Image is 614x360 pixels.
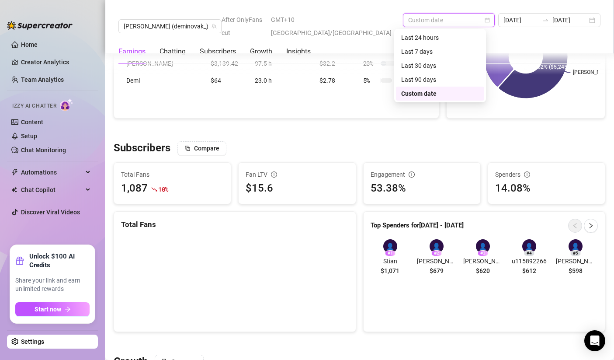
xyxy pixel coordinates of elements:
div: # 2 [431,250,442,256]
div: 👤 [522,239,536,253]
span: $1,071 [381,266,399,276]
a: Settings [21,338,44,345]
button: Start nowarrow-right [15,302,90,316]
div: Fan LTV [246,170,348,179]
article: Top Spenders for [DATE] - [DATE] [371,220,464,231]
span: u115892266 [510,256,549,266]
span: [PERSON_NAME] [463,256,503,266]
span: Compare [194,145,219,152]
div: Custom date [401,89,479,98]
span: Stian [371,256,410,266]
span: arrow-right [65,306,71,312]
td: 23.0 h [250,72,314,89]
span: team [212,24,217,29]
div: 👤 [430,239,444,253]
span: to [542,17,549,24]
div: Earnings [118,46,146,57]
span: After OnlyFans cut [222,13,266,39]
span: Automations [21,165,83,179]
td: $2.78 [314,72,358,89]
span: info-circle [524,171,530,178]
span: gift [15,256,24,265]
span: Start now [35,306,61,313]
img: logo-BBDzfeDw.svg [7,21,73,30]
input: Start date [503,15,538,25]
div: Insights [286,46,311,57]
div: 14.08% [495,180,598,197]
div: # 1 [385,250,395,256]
span: thunderbolt [11,169,18,176]
span: GMT+10 [GEOGRAPHIC_DATA]/[GEOGRAPHIC_DATA] [271,13,398,39]
span: Custom date [408,14,489,27]
div: 1,087 [121,180,148,197]
span: 10 % [158,185,168,193]
a: Setup [21,133,37,140]
div: Last 30 days [401,61,479,70]
td: $64 [205,72,250,89]
span: block [184,145,191,151]
div: Engagement [371,170,473,179]
span: Chat Copilot [21,183,83,197]
td: Demi [121,72,205,89]
div: Total Fans [121,219,349,231]
div: 👤 [569,239,583,253]
div: Custom date [396,87,484,101]
span: Total Fans [121,170,224,179]
span: Demi (deminovak_) [124,20,216,33]
div: Last 24 hours [396,31,484,45]
span: right [588,223,594,229]
strong: Unlock $100 AI Credits [29,252,90,269]
div: Last 7 days [396,45,484,59]
span: swap-right [542,17,549,24]
span: calendar [485,17,490,23]
span: $620 [476,266,490,276]
span: Izzy AI Chatter [12,102,56,110]
img: Chat Copilot [11,187,17,193]
div: 👤 [476,239,490,253]
h3: Subscribers [114,141,170,155]
span: [PERSON_NAME] from [GEOGRAPHIC_DATA] [556,256,595,266]
div: Open Intercom Messenger [584,330,605,351]
span: info-circle [271,171,277,178]
span: 5 % [363,76,377,85]
img: AI Chatter [60,98,73,111]
div: # 4 [524,250,534,256]
div: Last 30 days [396,59,484,73]
div: Last 24 hours [401,33,479,42]
div: # 5 [570,250,581,256]
a: Team Analytics [21,76,64,83]
div: 53.38% [371,180,473,197]
a: Discover Viral Videos [21,209,80,216]
span: [PERSON_NAME] from [GEOGRAPHIC_DATA] - [DATE] [417,256,456,266]
span: fall [151,186,157,192]
div: # 3 [478,250,488,256]
div: 👤 [383,239,397,253]
input: End date [552,15,587,25]
a: Home [21,41,38,48]
div: Last 7 days [401,47,479,56]
span: info-circle [409,171,415,178]
span: Share your link and earn unlimited rewards [15,276,90,294]
span: $598 [569,266,583,276]
div: Last 90 days [401,75,479,84]
div: Spenders [495,170,598,179]
div: Chatting [160,46,186,57]
a: Chat Monitoring [21,147,66,154]
span: $679 [430,266,444,276]
div: Growth [250,46,272,57]
span: $612 [522,266,536,276]
button: Compare [177,141,226,155]
a: Creator Analytics [21,55,91,69]
div: $15.6 [246,180,348,197]
div: Last 90 days [396,73,484,87]
a: Content [21,119,43,126]
div: Subscribers [200,46,236,57]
